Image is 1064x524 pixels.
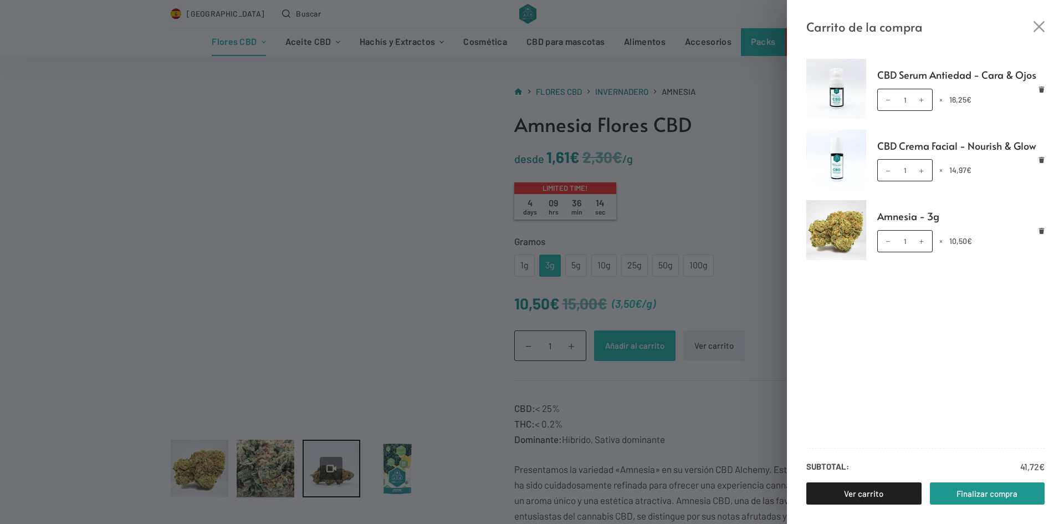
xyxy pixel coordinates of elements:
a: CBD Serum Antiedad - Cara & Ojos [877,67,1045,83]
span: € [966,165,971,175]
span: × [939,236,943,246]
input: Cantidad de productos [877,230,933,252]
span: € [967,236,972,246]
a: Eliminar Amnesia - 3g del carrito [1039,227,1045,233]
span: € [1039,461,1045,472]
a: Eliminar CBD Crema Facial - Nourish & Glow del carrito [1039,156,1045,162]
strong: Subtotal: [806,460,849,474]
a: CBD Crema Facial - Nourish & Glow [877,138,1045,154]
span: € [966,95,971,104]
a: Amnesia - 3g [877,208,1045,225]
bdi: 10,50 [949,236,972,246]
a: Ver carrito [806,482,922,505]
a: Finalizar compra [930,482,1045,505]
span: × [939,95,943,104]
bdi: 14,97 [949,165,971,175]
bdi: 41,72 [1020,461,1045,472]
span: Carrito de la compra [806,17,923,37]
a: Eliminar CBD Serum Antiedad - Cara & Ojos del carrito [1039,86,1045,92]
button: Cerrar el cajón del carrito [1034,21,1045,32]
input: Cantidad de productos [877,159,933,181]
input: Cantidad de productos [877,89,933,111]
span: × [939,165,943,175]
bdi: 16,25 [949,95,971,104]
